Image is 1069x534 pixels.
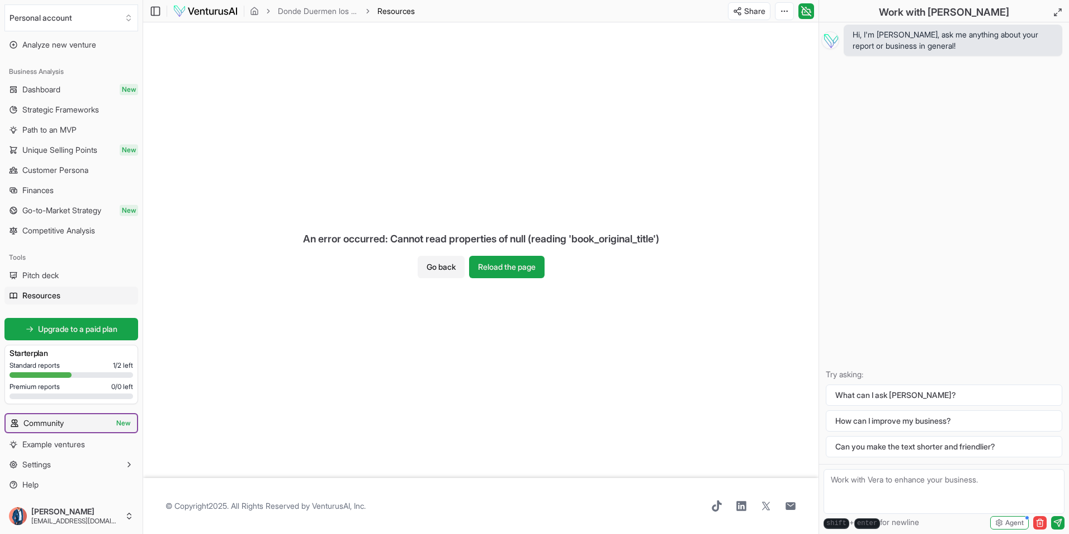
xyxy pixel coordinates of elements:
kbd: enter [854,518,880,529]
a: Customer Persona [4,161,138,179]
span: Dashboard [22,84,60,95]
span: Agent [1005,518,1024,527]
button: What can I ask [PERSON_NAME]? [826,385,1062,406]
span: Unique Selling Points [22,144,97,156]
span: Finances [22,185,54,196]
a: Strategic Frameworks [4,101,138,119]
a: DashboardNew [4,81,138,99]
a: Pitch deck [4,266,138,284]
div: Business Analysis [4,63,138,81]
span: [EMAIL_ADDRESS][DOMAIN_NAME] [31,517,120,526]
h2: Work with [PERSON_NAME] [879,4,1009,20]
span: Standard reports [10,361,60,370]
span: + for newline [824,517,919,529]
span: Settings [22,459,51,470]
span: Path to an MVP [22,124,77,135]
a: Help [4,476,138,494]
span: Pitch deck [22,270,59,281]
nav: breadcrumb [250,6,415,17]
a: Example ventures [4,435,138,453]
span: 1 / 2 left [113,361,133,370]
a: Competitive Analysis [4,222,138,240]
span: New [120,205,138,216]
button: Select an organization [4,4,138,31]
span: Strategic Frameworks [22,104,99,115]
div: Tools [4,249,138,266]
div: An error occurred: Cannot read properties of null (reading 'book_original_title') [294,222,668,256]
img: logo [173,4,238,18]
button: Settings [4,456,138,474]
button: Reload the page [469,256,545,278]
span: New [120,144,138,156]
span: Resources [22,290,60,301]
span: Share [744,6,765,17]
a: Resources [4,287,138,305]
span: [PERSON_NAME] [31,507,120,517]
kbd: shift [824,518,849,529]
img: ACg8ocK_oPUcK-W9tdqEJfY2BcCdeXeC78klQZuh4GWw5yVUCRJ9ISmJrQ=s96-c [9,507,27,525]
button: [PERSON_NAME][EMAIL_ADDRESS][DOMAIN_NAME] [4,503,138,530]
a: VenturusAI, Inc [312,501,364,510]
a: Go-to-Market StrategyNew [4,202,138,219]
button: How can I improve my business? [826,410,1062,432]
a: Path to an MVP [4,121,138,139]
button: Agent [990,516,1029,530]
span: New [120,84,138,95]
a: Donde Duermen los Dados [278,6,358,17]
a: CommunityNew [6,414,137,432]
span: Analyze new venture [22,39,96,50]
button: Can you make the text shorter and friendlier? [826,436,1062,457]
a: Analyze new venture [4,36,138,54]
span: Premium reports [10,382,60,391]
button: Go back [418,256,465,278]
span: Go-to-Market Strategy [22,205,101,216]
span: New [114,418,133,429]
a: Upgrade to a paid plan [4,318,138,340]
a: Finances [4,181,138,199]
img: Vera [821,31,839,49]
span: © Copyright 2025 . All Rights Reserved by . [165,500,366,512]
h3: Starter plan [10,348,133,359]
span: Competitive Analysis [22,225,95,236]
p: Try asking: [826,369,1062,380]
button: Share [728,2,770,20]
span: Help [22,479,39,490]
span: Resources [377,6,415,17]
span: Example ventures [22,439,85,450]
span: Community [23,418,64,429]
span: Customer Persona [22,165,88,176]
span: Upgrade to a paid plan [38,324,117,335]
a: Unique Selling PointsNew [4,141,138,159]
span: 0 / 0 left [111,382,133,391]
span: Hi, I'm [PERSON_NAME], ask me anything about your report or business in general! [853,29,1053,51]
